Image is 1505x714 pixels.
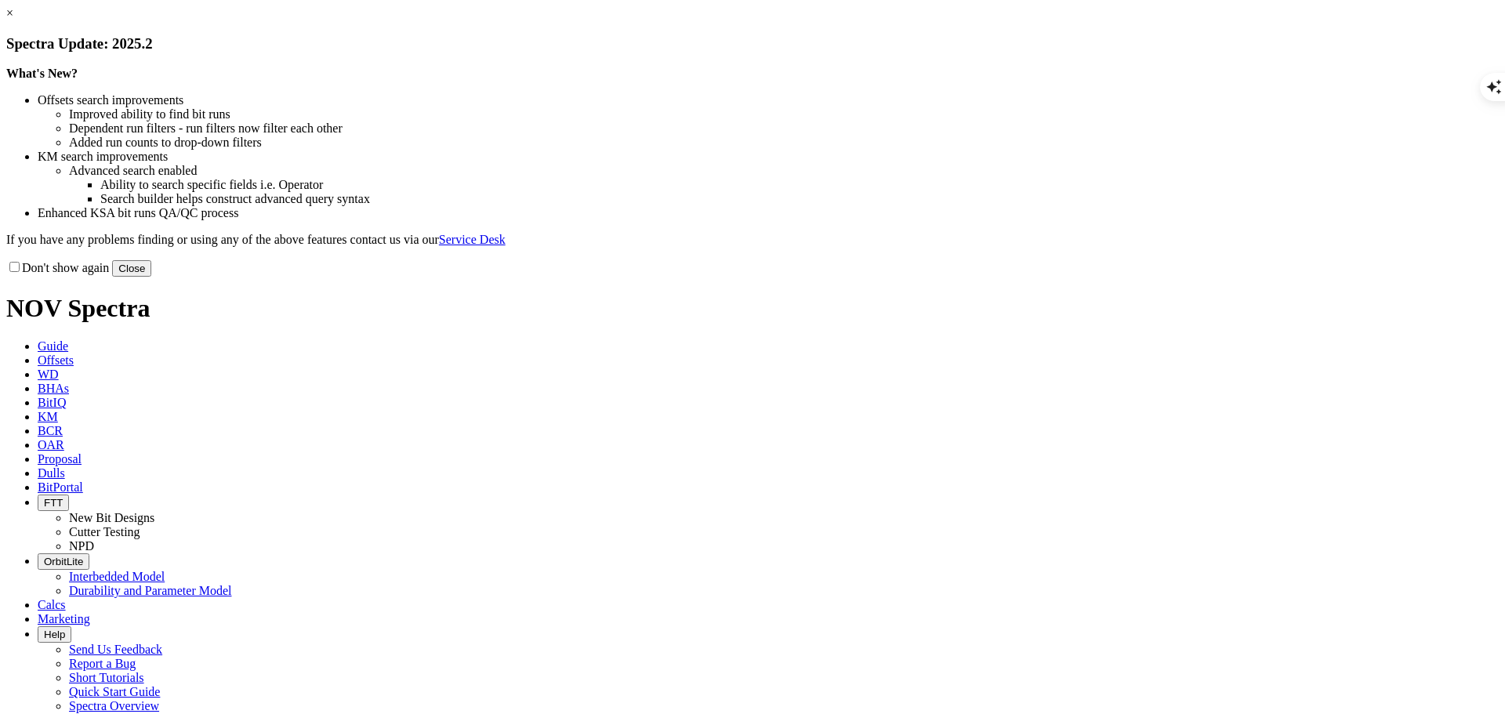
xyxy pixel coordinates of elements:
[9,262,20,272] input: Don't show again
[38,93,1499,107] li: Offsets search improvements
[69,511,154,524] a: New Bit Designs
[69,570,165,583] a: Interbedded Model
[38,410,58,423] span: KM
[100,178,1499,192] li: Ability to search specific fields i.e. Operator
[100,192,1499,206] li: Search builder helps construct advanced query syntax
[69,164,1499,178] li: Advanced search enabled
[38,452,82,466] span: Proposal
[6,6,13,20] a: ×
[38,150,1499,164] li: KM search improvements
[69,136,1499,150] li: Added run counts to drop-down filters
[38,206,1499,220] li: Enhanced KSA bit runs QA/QC process
[69,643,162,656] a: Send Us Feedback
[6,35,1499,53] h3: Spectra Update: 2025.2
[38,368,59,381] span: WD
[44,629,65,640] span: Help
[38,598,66,611] span: Calcs
[38,382,69,395] span: BHAs
[69,699,159,712] a: Spectra Overview
[69,107,1499,121] li: Improved ability to find bit runs
[44,556,83,567] span: OrbitLite
[44,497,63,509] span: FTT
[6,67,78,80] strong: What's New?
[38,353,74,367] span: Offsets
[38,480,83,494] span: BitPortal
[69,671,144,684] a: Short Tutorials
[6,233,1499,247] p: If you have any problems finding or using any of the above features contact us via our
[38,424,63,437] span: BCR
[69,525,140,538] a: Cutter Testing
[69,121,1499,136] li: Dependent run filters - run filters now filter each other
[69,685,160,698] a: Quick Start Guide
[112,260,151,277] button: Close
[69,584,232,597] a: Durability and Parameter Model
[6,294,1499,323] h1: NOV Spectra
[38,438,64,451] span: OAR
[38,466,65,480] span: Dulls
[6,261,109,274] label: Don't show again
[38,396,66,409] span: BitIQ
[38,612,90,625] span: Marketing
[439,233,506,246] a: Service Desk
[69,539,94,553] a: NPD
[69,657,136,670] a: Report a Bug
[38,339,68,353] span: Guide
